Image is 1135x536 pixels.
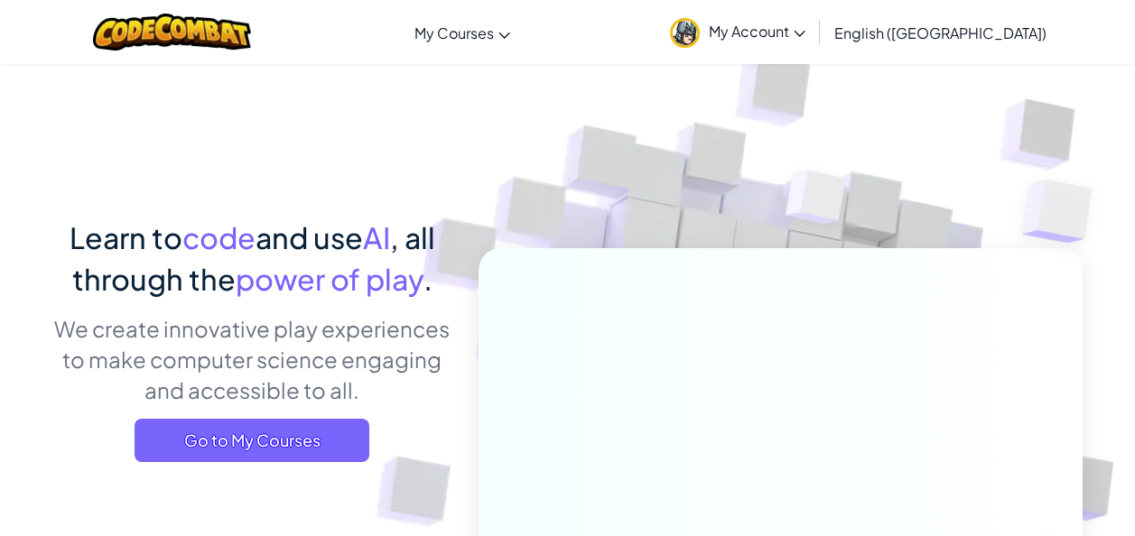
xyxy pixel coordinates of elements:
[363,219,390,255] span: AI
[182,219,256,255] span: code
[53,313,451,405] p: We create innovative play experiences to make computer science engaging and accessible to all.
[670,18,700,48] img: avatar
[236,261,423,297] span: power of play
[825,8,1056,57] a: English ([GEOGRAPHIC_DATA])
[709,22,805,41] span: My Account
[135,419,369,462] a: Go to My Courses
[256,219,363,255] span: and use
[414,23,494,42] span: My Courses
[751,134,881,269] img: Overlap cubes
[93,14,251,51] img: CodeCombat logo
[70,219,182,255] span: Learn to
[661,4,814,60] a: My Account
[423,261,433,297] span: .
[834,23,1047,42] span: English ([GEOGRAPHIC_DATA])
[405,8,519,57] a: My Courses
